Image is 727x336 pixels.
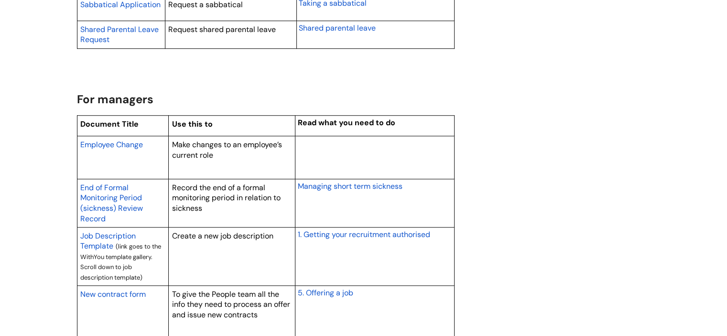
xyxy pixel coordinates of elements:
span: 1. Getting your recruitment authorised [297,229,430,239]
span: For managers [77,92,153,107]
span: Employee Change [80,140,143,150]
span: New contract form [80,289,146,299]
a: End of Formal Monitoring Period (sickness) Review Record [80,182,143,224]
span: Make changes to an employee’s current role [172,140,282,160]
a: Job Description Template [80,230,136,252]
a: Shared Parental Leave Request [80,23,159,45]
span: Create a new job description [172,231,273,241]
span: Job Description Template [80,231,136,251]
span: Use this to [172,119,213,129]
a: 1. Getting your recruitment authorised [297,228,430,240]
span: Shared parental leave [299,23,376,33]
span: 5. Offering a job [297,288,353,298]
span: Read what you need to do [297,118,395,128]
a: New contract form [80,288,146,300]
span: Shared Parental Leave Request [80,24,159,45]
span: Record the end of a formal monitoring period in relation to sickness [172,183,281,213]
span: Request shared parental leave [168,24,276,34]
span: To give the People team all the info they need to process an offer and issue new contracts [172,289,290,320]
span: End of Formal Monitoring Period (sickness) Review Record [80,183,143,224]
a: Employee Change [80,139,143,150]
a: Managing short term sickness [297,180,402,192]
span: Managing short term sickness [297,181,402,191]
a: 5. Offering a job [297,287,353,298]
span: Document Title [80,119,139,129]
span: (link goes to the WithYou template gallery. Scroll down to job description template) [80,242,161,282]
a: Shared parental leave [299,22,376,33]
